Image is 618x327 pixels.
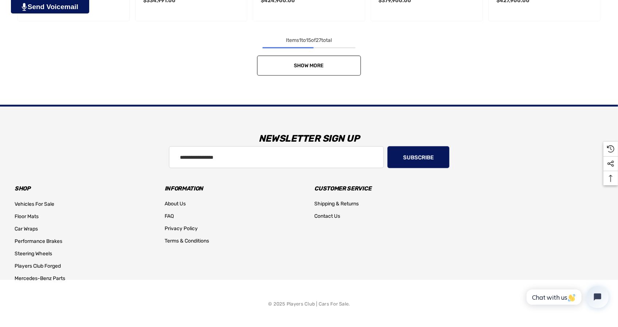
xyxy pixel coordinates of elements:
[299,37,302,43] span: 1
[15,36,603,45] div: Items to of total
[315,201,359,207] span: Shipping & Returns
[165,226,198,232] span: Privacy Policy
[165,235,209,248] a: Terms & Conditions
[268,300,350,309] p: © 2025 Players Club | Cars For Sale.
[15,260,61,273] a: Players Club Forged
[165,213,174,220] span: FAQ
[607,145,614,153] svg: Recently Viewed
[15,248,52,260] a: Steering Wheels
[22,3,27,11] img: PjwhLS0gR2VuZXJhdG9yOiBHcmF2aXQuaW8gLS0+PHN2ZyB4bWxucz0iaHR0cDovL3d3dy53My5vcmcvMjAwMC9zdmciIHhtb...
[15,273,65,285] a: Mercedes-Benz Parts
[315,198,359,210] a: Shipping & Returns
[15,223,38,236] a: Car Wraps
[165,201,186,207] span: About Us
[387,146,449,168] button: Subscribe
[15,276,65,282] span: Mercedes-Benz Parts
[165,184,304,194] h3: Information
[306,37,311,43] span: 15
[294,63,324,69] span: Show More
[15,236,62,248] a: Performance Brakes
[15,198,54,211] a: Vehicles For Sale
[15,184,154,194] h3: Shop
[315,184,454,194] h3: Customer Service
[315,213,341,220] span: Contact Us
[9,128,609,150] h3: Newsletter Sign Up
[315,210,341,223] a: Contact Us
[519,280,615,314] iframe: Tidio Chat
[607,160,614,168] svg: Social Media
[15,211,39,223] a: Floor Mats
[15,36,603,76] nav: pagination
[316,37,322,43] span: 27
[15,239,62,245] span: Performance Brakes
[15,201,54,208] span: Vehicles For Sale
[165,198,186,210] a: About Us
[15,251,52,257] span: Steering Wheels
[257,56,361,76] a: Show More
[165,223,198,235] a: Privacy Policy
[165,238,209,244] span: Terms & Conditions
[603,175,618,182] svg: Top
[15,214,39,220] span: Floor Mats
[165,210,174,223] a: FAQ
[15,263,61,269] span: Players Club Forged
[15,226,38,232] span: Car Wraps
